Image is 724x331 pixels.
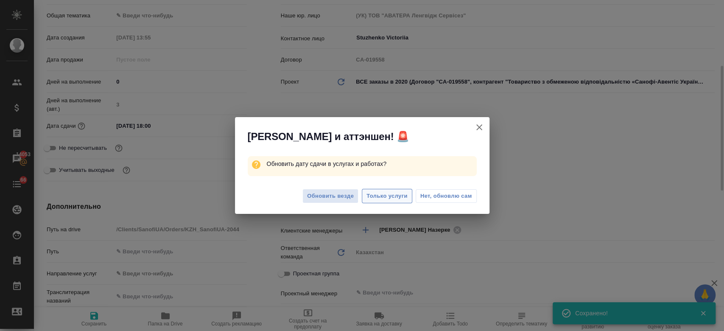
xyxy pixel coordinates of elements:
[366,191,408,201] span: Только услуги
[307,191,354,201] span: Обновить везде
[302,189,358,204] button: Обновить везде
[416,189,477,203] button: Нет, обновлю сам
[266,156,476,171] p: Обновить дату сдачи в услугах и работах?
[248,130,409,143] span: [PERSON_NAME] и аттэншен! 🚨
[362,189,412,204] button: Только услуги
[420,192,472,200] span: Нет, обновлю сам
